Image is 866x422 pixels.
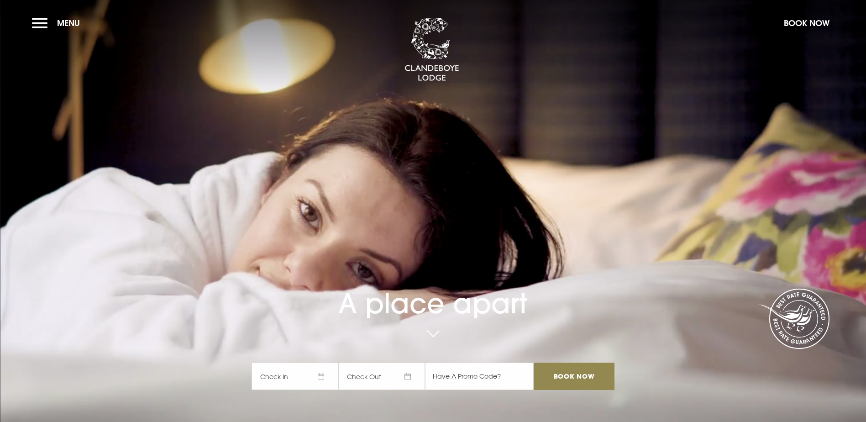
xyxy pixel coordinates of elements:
[252,262,614,320] h1: A place apart
[338,363,425,390] span: Check Out
[57,18,80,28] span: Menu
[779,13,834,33] button: Book Now
[534,363,614,390] input: Book Now
[425,363,534,390] input: Have A Promo Code?
[32,13,84,33] button: Menu
[252,363,338,390] span: Check In
[404,18,459,82] img: Clandeboye Lodge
